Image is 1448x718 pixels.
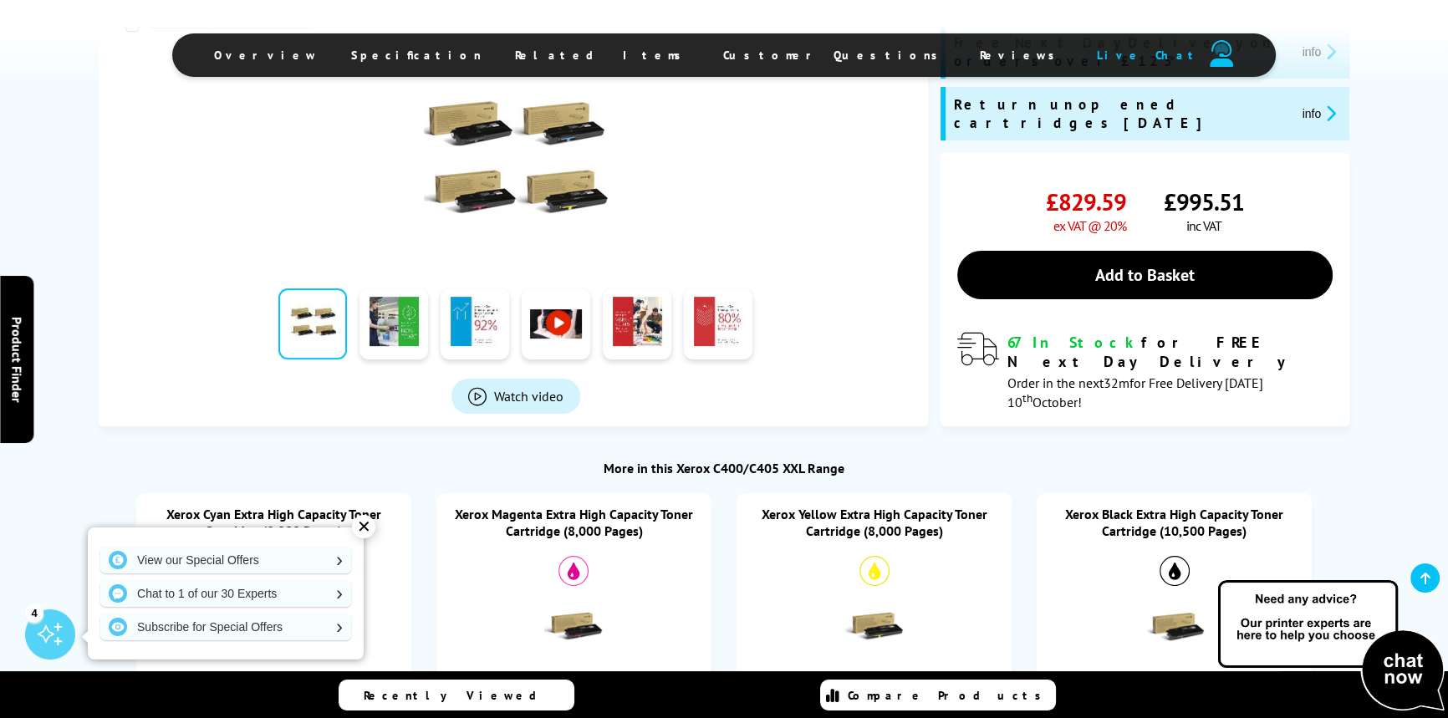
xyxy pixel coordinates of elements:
[1049,668,1299,685] div: £155.46
[1214,578,1448,715] img: Open Live Chat window
[1007,333,1333,371] div: for FREE Next Day Delivery
[558,556,589,586] img: Magenta
[1145,598,1204,656] img: Xerox Black Extra High Capacity Toner Cartridge (10,500 Pages)
[149,668,399,685] div: £229.69
[1053,217,1126,234] span: ex VAT @ 20%
[1065,506,1283,539] a: Xerox Black Extra High Capacity Toner Cartridge (10,500 Pages)
[364,688,553,703] span: Recently Viewed
[1007,374,1263,410] span: Order in the next for Free Delivery [DATE] 10 October!
[845,598,904,656] img: Xerox Yellow Extra High Capacity Toner Cartridge (8,000 Pages)
[820,680,1056,710] a: Compare Products
[351,48,482,63] span: Specification
[100,547,351,573] a: View our Special Offers
[762,506,987,539] a: Xerox Yellow Extra High Capacity Toner Cartridge (8,000 Pages)
[1297,104,1341,123] button: promo-description
[100,614,351,640] a: Subscribe for Special Offers
[339,680,574,710] a: Recently Viewed
[25,603,43,622] div: 4
[352,515,375,538] div: ✕
[1022,390,1032,405] sup: th
[1007,333,1141,352] span: 67 In Stock
[1160,556,1190,586] img: Black
[451,379,580,414] a: Product_All_Videos
[515,48,690,63] span: Related Items
[723,48,946,63] span: Customer Questions
[859,556,890,586] img: Yellow
[166,506,381,539] a: Xerox Cyan Extra High Capacity Toner Cartridge (8,000 Pages)
[99,460,1349,476] div: More in this Xerox C400/C405 XXL Range
[449,668,699,685] div: £225.96
[455,506,693,539] a: Xerox Magenta Extra High Capacity Toner Cartridge (8,000 Pages)
[957,251,1333,299] a: Add to Basket
[214,48,318,63] span: Overview
[1104,374,1129,391] span: 32m
[954,95,1288,132] span: Return unopened cartridges [DATE]
[848,688,1050,703] span: Compare Products
[1164,186,1244,217] span: £995.51
[494,388,563,405] span: Watch video
[957,333,1333,410] div: modal_delivery
[100,580,351,607] a: Chat to 1 of our 30 Experts
[1046,186,1126,217] span: £829.59
[1097,48,1201,63] span: Live Chat
[544,598,603,656] img: Xerox Magenta Extra High Capacity Toner Cartridge (8,000 Pages)
[424,65,608,249] img: Xerox Extra High Capacity Rainbow Toner Pack CMY (8.K Pages) K (10.5K Pages)
[749,668,999,685] div: £226.86
[1186,217,1221,234] span: inc VAT
[1210,40,1233,67] img: user-headset-duotone.svg
[8,316,25,402] span: Product Finder
[980,48,1063,63] span: Reviews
